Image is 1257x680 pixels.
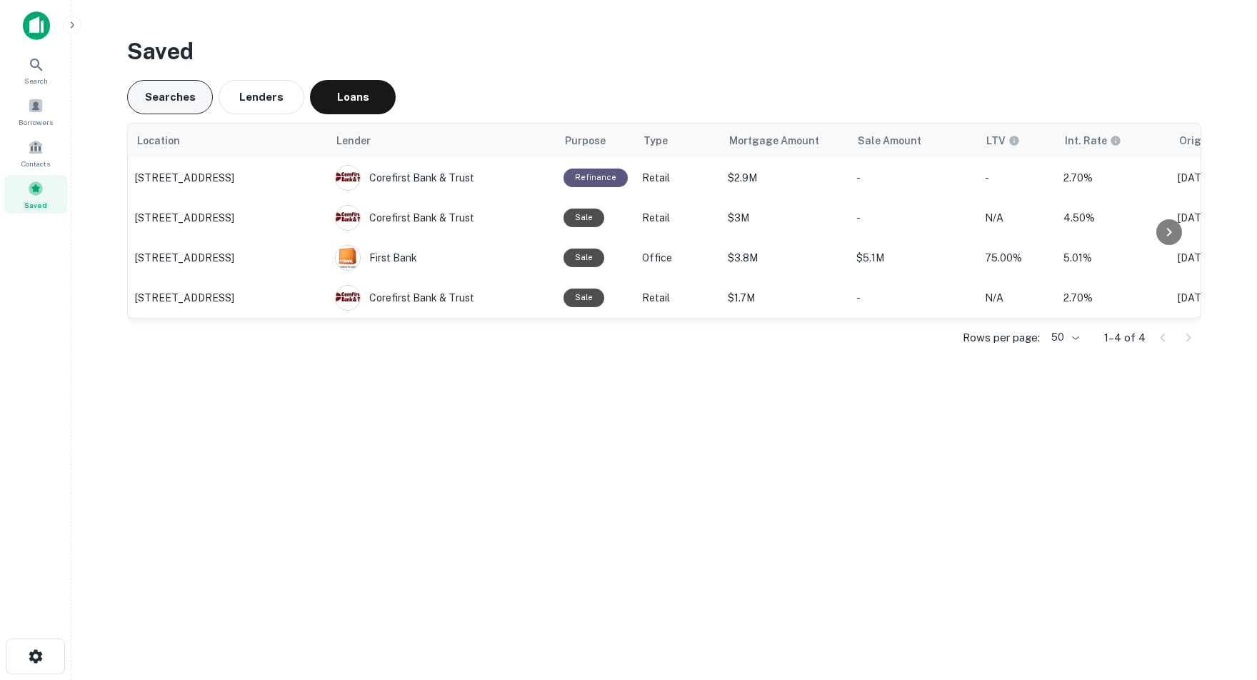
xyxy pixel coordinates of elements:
div: Sale [564,209,604,226]
span: Mortgage Amount [729,132,819,149]
p: $5.1M [856,250,971,266]
th: Lender [328,124,556,158]
p: $1.7M [728,290,842,306]
p: Retail [642,290,713,306]
div: Sale [564,249,604,266]
a: Search [4,51,67,89]
th: Purpose [556,124,635,158]
img: picture [336,286,360,310]
p: [STREET_ADDRESS] [135,211,321,224]
p: - [985,170,1049,186]
img: picture [336,166,360,190]
p: $3M [728,210,842,226]
p: - [856,290,971,306]
button: Loans [310,80,396,114]
p: 1–4 of 4 [1104,329,1146,346]
p: 4.50% [1063,210,1163,226]
span: Saved [24,199,47,211]
h6: LTV [986,133,1006,149]
p: - [856,210,971,226]
p: Retail [642,210,713,226]
p: $3.8M [728,250,842,266]
p: [STREET_ADDRESS] [135,171,321,184]
iframe: Chat Widget [1186,566,1257,634]
th: Location [128,124,328,158]
a: Borrowers [4,92,67,131]
div: Corefirst Bank & Trust [335,285,549,311]
th: Mortgage Amount [721,124,849,158]
img: picture [336,206,360,230]
span: Search [24,75,48,86]
th: The interest rates displayed on the website are for informational purposes only and may be report... [1056,124,1171,158]
span: Lender [336,132,371,149]
img: capitalize-icon.png [23,11,50,40]
p: [STREET_ADDRESS] [135,251,321,264]
div: First Bank [335,245,549,271]
img: picture [336,246,360,270]
p: 5.01% [1063,250,1163,266]
span: Contacts [21,158,50,169]
p: $2.9M [728,170,842,186]
p: N/A [985,210,1049,226]
div: LTVs displayed on the website are for informational purposes only and may be reported incorrectly... [986,133,1020,149]
span: Type [643,132,668,149]
div: 50 [1046,327,1081,348]
div: Sale [564,289,604,306]
div: The interest rates displayed on the website are for informational purposes only and may be report... [1065,133,1121,149]
p: N/A [985,290,1049,306]
p: [STREET_ADDRESS] [135,291,321,304]
h3: Saved [127,34,1201,69]
p: 2.70% [1063,170,1163,186]
a: Contacts [4,134,67,172]
button: Lenders [219,80,304,114]
button: Searches [127,80,213,114]
span: Location [136,132,180,149]
p: - [856,170,971,186]
div: Corefirst Bank & Trust [335,205,549,231]
a: Saved [4,175,67,214]
div: Corefirst Bank & Trust [335,165,549,191]
span: Purpose [565,132,606,149]
span: Sale Amount [858,132,921,149]
p: Office [642,250,713,266]
th: LTVs displayed on the website are for informational purposes only and may be reported incorrectly... [978,124,1056,158]
th: Type [635,124,721,158]
p: 2.70% [1063,290,1163,306]
div: This loan purpose was for refinancing [564,169,628,186]
p: 75.00% [985,250,1049,266]
span: Borrowers [19,116,53,128]
th: Sale Amount [849,124,978,158]
p: Rows per page: [963,329,1040,346]
p: Retail [642,170,713,186]
h6: Int. Rate [1065,133,1107,149]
